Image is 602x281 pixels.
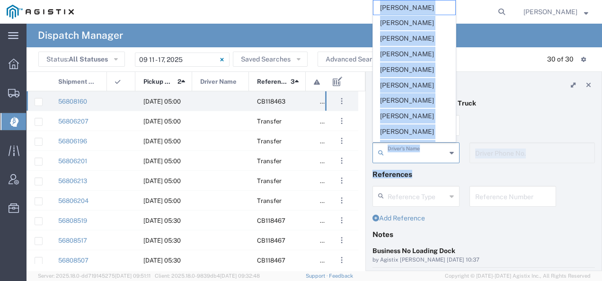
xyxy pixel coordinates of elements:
[257,98,285,105] span: CB118463
[373,140,455,155] span: [PERSON_NAME]
[341,215,343,226] span: . . .
[143,158,181,165] span: 09/15/2025, 05:00
[58,217,87,224] a: 56808519
[335,114,348,128] button: ...
[341,235,343,246] span: . . .
[329,273,353,279] a: Feedback
[220,273,260,279] span: [DATE] 09:32:48
[143,98,181,105] span: 09/15/2025, 05:00
[318,52,397,67] button: Advanced Search
[257,158,282,165] span: Transfer
[372,170,595,178] h4: References
[38,52,125,67] button: Status:All Statuses
[335,194,348,207] button: ...
[143,257,181,264] span: 09/15/2025, 05:30
[372,246,595,256] div: Business No Loading Dock
[58,257,89,264] a: 56808507
[373,78,455,93] span: [PERSON_NAME]
[257,177,282,184] span: Transfer
[257,217,285,224] span: CB118467
[335,214,348,227] button: ...
[445,272,591,280] span: Copyright © [DATE]-[DATE] Agistix Inc., All Rights Reserved
[143,138,181,145] span: 09/15/2025, 05:00
[115,273,150,279] span: [DATE] 09:51:11
[58,138,87,145] a: 56806196
[257,138,282,145] span: Transfer
[58,98,87,105] a: 56808160
[335,154,348,167] button: ...
[69,55,108,63] span: All Statuses
[373,62,455,77] span: [PERSON_NAME]
[233,52,308,67] button: Saved Searches
[335,95,348,108] button: ...
[306,273,329,279] a: Support
[143,177,181,184] span: 09/15/2025, 05:00
[372,256,595,264] div: by Agistix [PERSON_NAME] [DATE] 10:37
[257,197,282,204] span: Transfer
[257,257,285,264] span: CB118467
[38,24,123,47] h4: Dispatch Manager
[341,155,343,167] span: . . .
[143,72,174,92] span: Pickup Date and Time
[58,237,87,244] a: 56808517
[341,195,343,206] span: . . .
[143,217,181,224] span: 09/15/2025, 05:30
[257,118,282,125] span: Transfer
[373,93,455,108] span: [PERSON_NAME]
[177,72,181,92] span: 2
[257,237,285,244] span: CB118467
[58,197,89,204] a: 56806204
[341,115,343,127] span: . . .
[200,72,237,92] span: Driver Name
[155,273,260,279] span: Client: 2025.18.0-9839db4
[523,7,577,17] span: Jessica Carr
[143,118,181,125] span: 09/15/2025, 05:00
[143,237,181,244] span: 09/15/2025, 05:30
[341,135,343,147] span: . . .
[143,197,181,204] span: 09/15/2025, 05:00
[341,96,343,107] span: . . .
[7,5,74,19] img: logo
[372,214,425,222] a: Add Reference
[341,175,343,186] span: . . .
[335,234,348,247] button: ...
[523,6,589,18] button: [PERSON_NAME]
[341,255,343,266] span: . . .
[372,230,595,238] h4: Notes
[335,174,348,187] button: ...
[373,109,455,123] span: [PERSON_NAME]
[58,177,87,184] a: 56806213
[58,118,89,125] a: 56806207
[58,72,97,92] span: Shipment No.
[58,158,87,165] a: 56806201
[291,72,295,92] span: 3
[38,273,150,279] span: Server: 2025.18.0-dd719145275
[335,134,348,148] button: ...
[257,72,287,92] span: Reference
[373,124,455,139] span: [PERSON_NAME]
[335,254,348,267] button: ...
[372,98,595,108] p: Truck Type: 20 Yard Dump Truck
[547,54,574,64] div: 30 of 30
